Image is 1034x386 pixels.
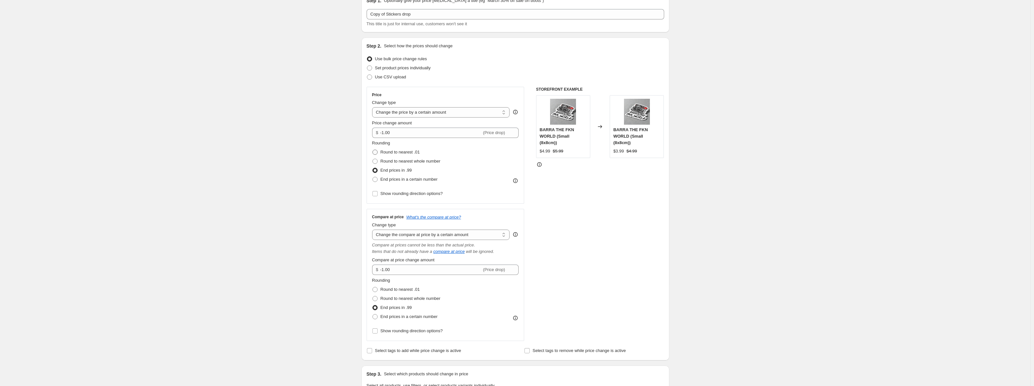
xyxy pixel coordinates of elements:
[381,305,412,310] span: End prices in .99
[553,148,563,154] strike: $5.99
[512,231,519,238] div: help
[381,314,438,319] span: End prices in a certain number
[372,278,390,283] span: Rounding
[372,120,412,125] span: Price change amount
[483,130,505,135] span: (Price drop)
[381,168,412,173] span: End prices in .99
[533,348,626,353] span: Select tags to remove while price change is active
[375,65,431,70] span: Set product prices individually
[375,74,406,79] span: Use CSV upload
[384,371,468,377] p: Select which products should change in price
[372,141,390,145] span: Rounding
[367,21,467,26] span: This title is just for internal use, customers won't see it
[381,191,443,196] span: Show rounding direction options?
[380,128,482,138] input: -10.00
[372,222,396,227] span: Change type
[372,214,404,220] h3: Compare at price
[380,265,482,275] input: -10.00
[381,159,441,164] span: Round to nearest whole number
[624,99,650,125] img: BARRATHEWORLDPEEL_80x.png
[372,92,382,97] h3: Price
[376,130,378,135] span: $
[367,9,664,19] input: 30% off holiday sale
[381,328,443,333] span: Show rounding direction options?
[613,127,648,145] span: BARRA THE FKN WORLD (Small (8x8cm))
[381,296,441,301] span: Round to nearest whole number
[372,257,435,262] span: Compare at price change amount
[381,287,420,292] span: Round to nearest .01
[367,371,382,377] h2: Step 3.
[512,109,519,115] div: help
[536,87,664,92] h6: STOREFRONT EXAMPLE
[384,43,452,49] p: Select how the prices should change
[406,215,461,220] button: What's the compare at price?
[375,348,461,353] span: Select tags to add while price change is active
[466,249,494,254] i: will be ignored.
[381,177,438,182] span: End prices in a certain number
[372,243,475,247] i: Compare at prices cannot be less than the actual price.
[372,249,432,254] i: Items that do not already have a
[540,127,574,145] span: BARRA THE FKN WORLD (Small (8x8cm))
[375,56,427,61] span: Use bulk price change rules
[550,99,576,125] img: BARRATHEWORLDPEEL_80x.png
[540,148,550,154] div: $4.99
[433,249,465,254] button: compare at price
[381,150,420,154] span: Round to nearest .01
[376,267,378,272] span: $
[483,267,505,272] span: (Price drop)
[627,148,637,154] strike: $4.99
[372,100,396,105] span: Change type
[367,43,382,49] h2: Step 2.
[613,148,624,154] div: $3.99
